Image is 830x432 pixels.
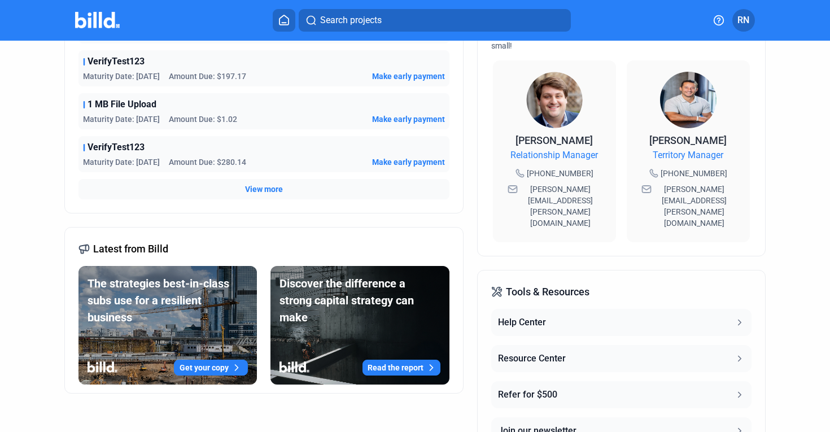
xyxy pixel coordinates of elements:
[372,71,445,82] button: Make early payment
[491,345,752,372] button: Resource Center
[661,168,727,179] span: [PHONE_NUMBER]
[169,71,246,82] span: Amount Due: $197.17
[520,184,601,229] span: [PERSON_NAME][EMAIL_ADDRESS][PERSON_NAME][DOMAIN_NAME]
[93,241,168,257] span: Latest from Billd
[491,309,752,336] button: Help Center
[526,72,583,128] img: Relationship Manager
[654,184,735,229] span: [PERSON_NAME][EMAIL_ADDRESS][PERSON_NAME][DOMAIN_NAME]
[245,184,283,195] button: View more
[506,284,589,300] span: Tools & Resources
[83,71,160,82] span: Maturity Date: [DATE]
[498,388,557,402] div: Refer for $500
[169,156,246,168] span: Amount Due: $280.14
[169,114,237,125] span: Amount Due: $1.02
[660,72,717,128] img: Territory Manager
[88,98,156,111] span: 1 MB File Upload
[88,55,145,68] span: VerifyTest123
[491,381,752,408] button: Refer for $500
[372,156,445,168] button: Make early payment
[362,360,440,376] button: Read the report
[498,352,566,365] div: Resource Center
[732,9,755,32] button: RN
[174,360,248,376] button: Get your copy
[516,134,593,146] span: [PERSON_NAME]
[527,168,593,179] span: [PHONE_NUMBER]
[372,114,445,125] button: Make early payment
[649,134,727,146] span: [PERSON_NAME]
[653,149,723,162] span: Territory Manager
[83,114,160,125] span: Maturity Date: [DATE]
[510,149,598,162] span: Relationship Manager
[83,156,160,168] span: Maturity Date: [DATE]
[88,141,145,154] span: VerifyTest123
[498,316,546,329] div: Help Center
[737,14,749,27] span: RN
[279,275,440,326] div: Discover the difference a strong capital strategy can make
[320,14,382,27] span: Search projects
[88,275,248,326] div: The strategies best-in-class subs use for a resilient business
[75,12,120,28] img: Billd Company Logo
[299,9,571,32] button: Search projects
